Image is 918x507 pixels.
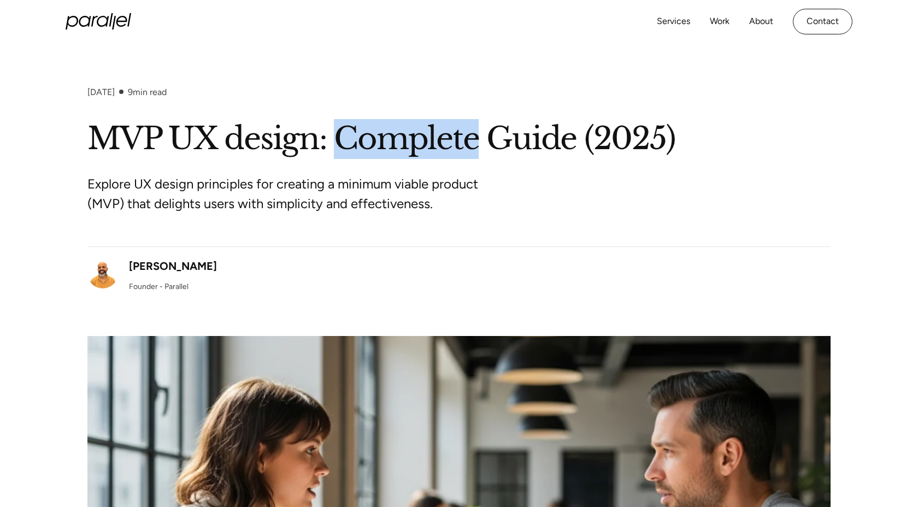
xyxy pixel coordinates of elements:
div: [DATE] [87,87,115,97]
a: [PERSON_NAME]Founder - Parallel [87,258,217,292]
h1: MVP UX design: Complete Guide (2025) [87,119,831,159]
a: Work [710,14,729,30]
a: home [66,13,131,30]
a: About [749,14,773,30]
a: Services [657,14,690,30]
img: Robin Dhanwani [87,258,118,288]
div: Founder - Parallel [129,281,189,292]
p: Explore UX design principles for creating a minimum viable product (MVP) that delights users with... [87,174,497,214]
span: 9 [128,87,133,97]
div: [PERSON_NAME] [129,258,217,274]
a: Contact [793,9,852,34]
div: min read [128,87,167,97]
